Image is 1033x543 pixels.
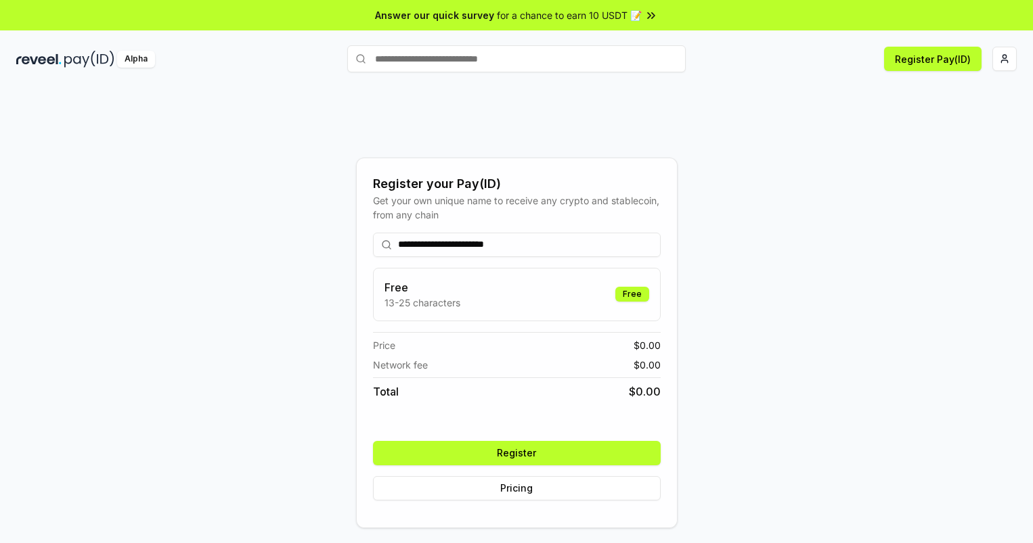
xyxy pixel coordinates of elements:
[884,47,982,71] button: Register Pay(ID)
[373,476,661,500] button: Pricing
[117,51,155,68] div: Alpha
[373,174,661,193] div: Register your Pay(ID)
[375,8,494,22] span: Answer our quick survey
[634,358,661,372] span: $ 0.00
[373,338,395,352] span: Price
[373,383,399,400] span: Total
[64,51,114,68] img: pay_id
[615,287,649,302] div: Free
[629,383,661,400] span: $ 0.00
[16,51,62,68] img: reveel_dark
[384,296,460,310] p: 13-25 characters
[373,441,661,465] button: Register
[373,193,661,222] div: Get your own unique name to receive any crypto and stablecoin, from any chain
[384,279,460,296] h3: Free
[497,8,642,22] span: for a chance to earn 10 USDT 📝
[634,338,661,352] span: $ 0.00
[373,358,428,372] span: Network fee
